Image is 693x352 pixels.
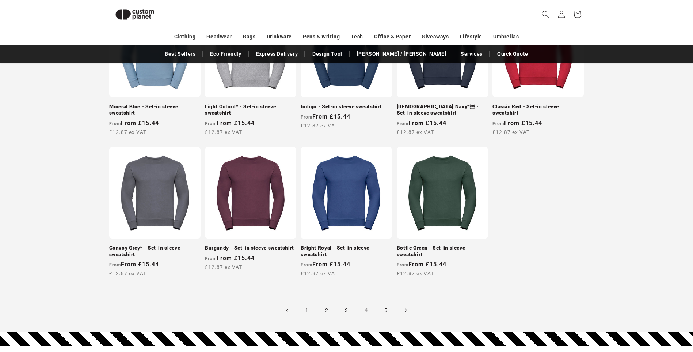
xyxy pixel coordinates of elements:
a: [DEMOGRAPHIC_DATA] Navy* - Set-in sleeve sweatshirt [397,104,488,116]
a: Page 2 [319,302,335,318]
a: Classic Red - Set-in sleeve sweatshirt [492,104,584,116]
a: Eco Friendly [206,48,245,60]
a: Best Sellers [161,48,199,60]
a: Drinkware [267,30,292,43]
a: Bottle Green - Set-in sleeve sweatshirt [397,245,488,258]
a: Headwear [206,30,232,43]
a: Design Tool [309,48,346,60]
iframe: Chat Widget [571,273,693,352]
a: Burgundy - Set-in sleeve sweatshirt [205,245,296,251]
a: Tech [351,30,363,43]
div: Widget pro chat [571,273,693,352]
a: Convoy Grey* - Set-in sleeve sweatshirt [109,245,201,258]
a: Next page [398,302,414,318]
a: Mineral Blue - Set-in sleeve sweatshirt [109,104,201,116]
a: Express Delivery [252,48,302,60]
a: Page 4 [358,302,374,318]
nav: Pagination [109,302,584,318]
summary: Search [537,6,553,22]
a: Indigo - Set-in sleeve sweatshirt [301,104,392,110]
a: Umbrellas [493,30,519,43]
a: Bags [243,30,255,43]
a: Services [457,48,486,60]
a: Page 3 [339,302,355,318]
a: Light Oxford* - Set-in sleeve sweatshirt [205,104,296,116]
a: Page 1 [299,302,315,318]
a: Giveaways [422,30,449,43]
a: Lifestyle [460,30,482,43]
a: Quick Quote [494,48,532,60]
a: [PERSON_NAME] / [PERSON_NAME] [353,48,450,60]
img: Custom Planet [109,3,160,26]
a: Pens & Writing [303,30,340,43]
a: Office & Paper [374,30,411,43]
a: Clothing [174,30,196,43]
a: Previous page [279,302,296,318]
a: Bright Royal - Set-in sleeve sweatshirt [301,245,392,258]
a: Page 5 [378,302,394,318]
